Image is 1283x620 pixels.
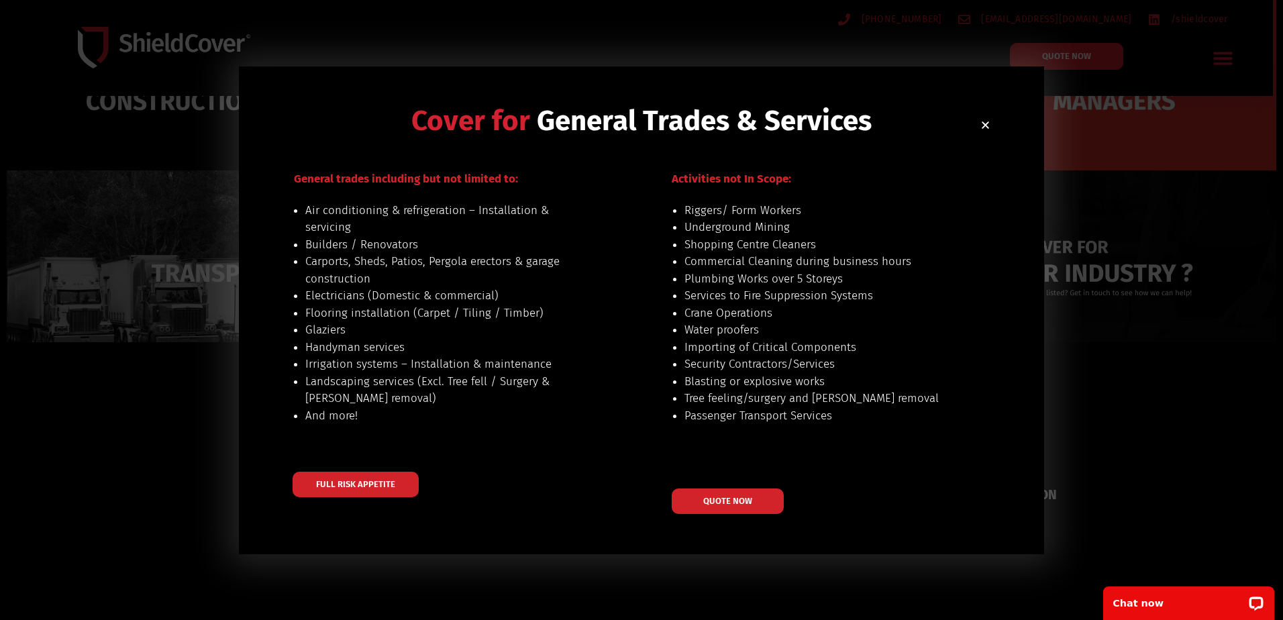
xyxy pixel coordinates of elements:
[672,172,791,186] span: Activities not In Scope:
[684,287,964,305] li: Services to Fire Suppression Systems
[305,356,585,373] li: Irrigation systems – Installation & maintenance
[703,497,752,505] span: QUOTE NOW
[294,172,518,186] span: General trades including but not limited to:
[305,321,585,339] li: Glaziers
[305,373,585,407] li: Landscaping services (Excl. Tree fell / Surgery & [PERSON_NAME] removal)
[305,253,585,287] li: Carports, Sheds, Patios, Pergola erectors & garage construction
[672,488,784,514] a: QUOTE NOW
[684,270,964,288] li: Plumbing Works over 5 Storeys
[684,339,964,356] li: Importing of Critical Components
[684,321,964,339] li: Water proofers
[684,407,964,425] li: Passenger Transport Services
[1094,578,1283,620] iframe: LiveChat chat widget
[684,390,964,407] li: Tree feeling/surgery and [PERSON_NAME] removal
[411,104,530,138] span: Cover for
[684,236,964,254] li: Shopping Centre Cleaners
[305,305,585,322] li: Flooring installation (Carpet / Tiling / Timber)
[684,356,964,373] li: Security Contractors/Services
[684,373,964,391] li: Blasting or explosive works
[305,339,585,356] li: Handyman services
[305,407,585,425] li: And more!
[293,472,419,497] a: FULL RISK APPETITE
[305,202,585,236] li: Air conditioning & refrigeration – Installation & servicing
[537,104,872,138] span: General Trades & Services
[684,253,964,270] li: Commercial Cleaning during business hours
[316,480,395,488] span: FULL RISK APPETITE
[305,287,585,305] li: Electricians (Domestic & commercial)
[980,120,990,130] a: Close
[684,305,964,322] li: Crane Operations
[305,236,585,254] li: Builders / Renovators
[684,219,964,236] li: Underground Mining
[684,202,964,219] li: Riggers/ Form Workers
